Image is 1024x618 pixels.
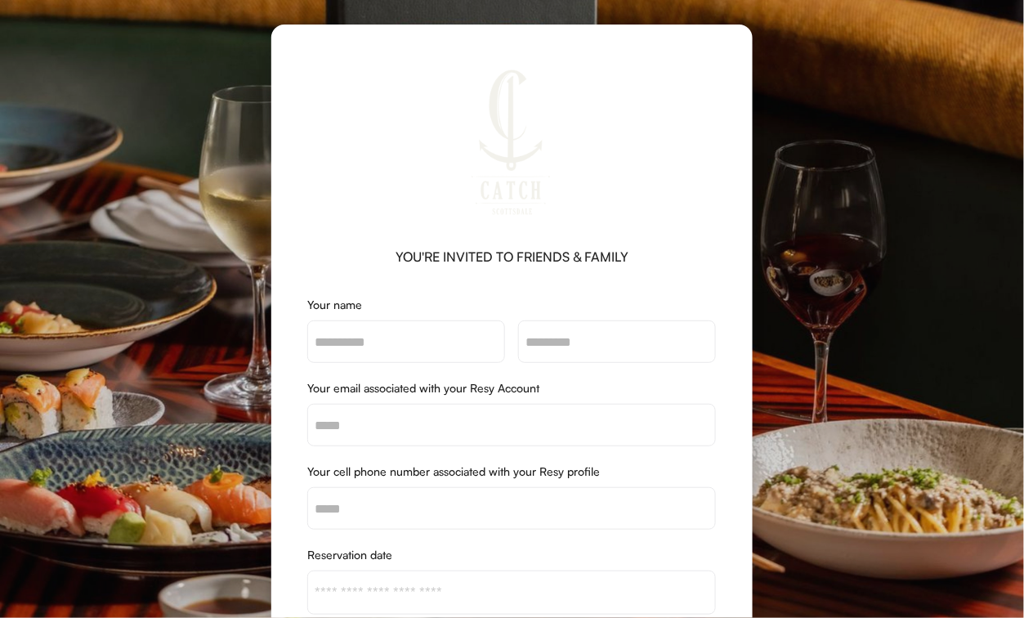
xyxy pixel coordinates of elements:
div: Your email associated with your Resy Account [307,383,716,394]
img: CATCH%20SCOTTSDALE_Logo%20Only.png [431,60,594,224]
div: YOU'RE INVITED TO FRIENDS & FAMILY [396,250,628,263]
div: Your cell phone number associated with your Resy profile [307,466,716,477]
div: Reservation date [307,549,716,561]
div: Your name [307,299,716,311]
